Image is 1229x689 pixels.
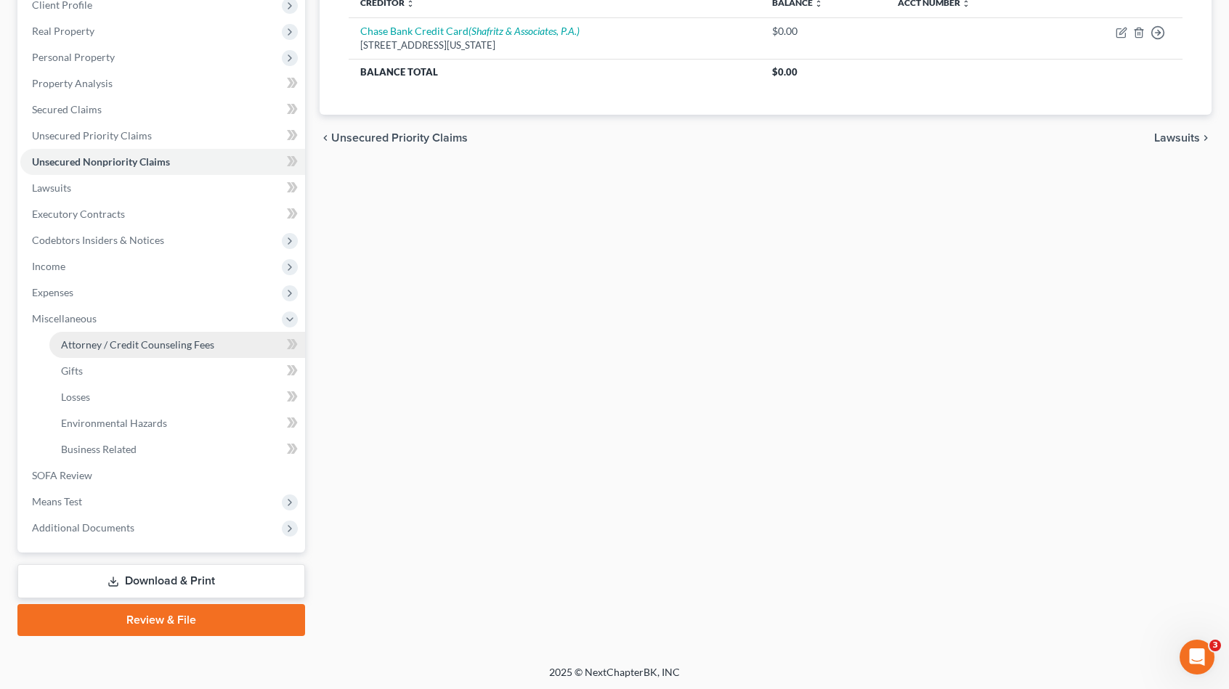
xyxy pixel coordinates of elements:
[20,70,305,97] a: Property Analysis
[331,132,468,144] span: Unsecured Priority Claims
[49,384,305,410] a: Losses
[32,260,65,272] span: Income
[32,182,71,194] span: Lawsuits
[17,604,305,636] a: Review & File
[320,132,468,144] button: chevron_left Unsecured Priority Claims
[320,132,331,144] i: chevron_left
[32,208,125,220] span: Executory Contracts
[20,462,305,489] a: SOFA Review
[772,24,875,38] div: $0.00
[32,129,152,142] span: Unsecured Priority Claims
[49,332,305,358] a: Attorney / Credit Counseling Fees
[32,312,97,325] span: Miscellaneous
[32,234,164,246] span: Codebtors Insiders & Notices
[49,358,305,384] a: Gifts
[61,417,167,429] span: Environmental Hazards
[17,564,305,598] a: Download & Print
[1209,640,1221,651] span: 3
[20,123,305,149] a: Unsecured Priority Claims
[32,51,115,63] span: Personal Property
[32,521,134,534] span: Additional Documents
[32,155,170,168] span: Unsecured Nonpriority Claims
[32,469,92,481] span: SOFA Review
[61,391,90,403] span: Losses
[469,25,580,37] i: (Shafritz & Associates, P.A.)
[32,103,102,115] span: Secured Claims
[32,25,94,37] span: Real Property
[360,25,580,37] a: Chase Bank Credit Card(Shafritz & Associates, P.A.)
[20,175,305,201] a: Lawsuits
[1200,132,1212,144] i: chevron_right
[61,443,137,455] span: Business Related
[20,149,305,175] a: Unsecured Nonpriority Claims
[32,77,113,89] span: Property Analysis
[20,201,305,227] a: Executory Contracts
[772,66,798,78] span: $0.00
[20,97,305,123] a: Secured Claims
[32,495,82,507] span: Means Test
[1180,640,1214,674] iframe: Intercom live chat
[49,436,305,462] a: Business Related
[1154,132,1212,144] button: Lawsuits chevron_right
[360,38,749,52] div: [STREET_ADDRESS][US_STATE]
[349,59,760,85] th: Balance Total
[32,286,73,298] span: Expenses
[61,338,214,351] span: Attorney / Credit Counseling Fees
[1154,132,1200,144] span: Lawsuits
[61,364,83,377] span: Gifts
[49,410,305,436] a: Environmental Hazards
